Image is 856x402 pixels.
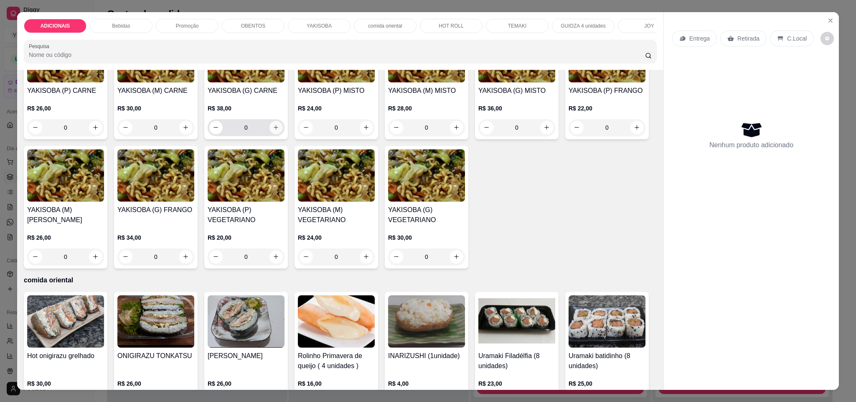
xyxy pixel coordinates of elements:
p: comida oriental [368,23,402,29]
p: R$ 30,00 [117,104,194,113]
button: decrease-product-quantity [390,250,403,264]
button: increase-product-quantity [269,121,283,134]
h4: INARIZUSHI (1unidade) [388,351,465,361]
p: R$ 16,00 [298,379,375,388]
p: R$ 26,00 [27,233,104,242]
h4: YAKISOBA (G) CARNE [208,86,284,96]
p: ADICIONAIS [41,23,70,29]
p: Nenhum produto adicionado [709,140,793,150]
img: product-image [117,149,194,202]
button: decrease-product-quantity [209,121,223,134]
img: product-image [388,295,465,348]
button: increase-product-quantity [360,121,373,134]
button: decrease-product-quantity [209,250,223,264]
button: increase-product-quantity [450,121,463,134]
p: R$ 28,00 [388,104,465,113]
h4: YAKISOBA (M) VEGETARIANO [298,205,375,225]
h4: Rolinho Primavera de queijo ( 4 unidades ) [298,351,375,371]
button: decrease-product-quantity [480,121,493,134]
img: product-image [298,149,375,202]
p: R$ 26,00 [208,379,284,388]
img: product-image [27,149,104,202]
p: R$ 36,00 [478,104,555,113]
p: Promoção [176,23,199,29]
p: HOT ROLL [439,23,464,29]
button: Close [824,14,837,27]
p: R$ 30,00 [27,379,104,388]
p: Retirada [737,34,759,43]
p: C.Local [787,34,807,43]
h4: YAKISOBA (G) VEGETARIANO [388,205,465,225]
h4: YAKISOBA (G) FRANGO [117,205,194,215]
button: increase-product-quantity [179,250,193,264]
button: increase-product-quantity [540,121,554,134]
button: increase-product-quantity [360,250,373,264]
h4: YAKISOBA (P) VEGETARIANO [208,205,284,225]
img: product-image [478,295,555,348]
img: product-image [117,295,194,348]
button: decrease-product-quantity [29,250,42,264]
img: product-image [298,295,375,348]
h4: Uramaki batidinho (8 unidades) [569,351,645,371]
button: increase-product-quantity [179,121,193,134]
button: decrease-product-quantity [570,121,584,134]
img: product-image [388,149,465,202]
p: R$ 38,00 [208,104,284,113]
img: product-image [27,295,104,348]
h4: YAKISOBA (P) MISTO [298,86,375,96]
button: decrease-product-quantity [300,121,313,134]
h4: YAKISOBA (M) CARNE [117,86,194,96]
h4: Uramaki Filadélfia (8 unidades) [478,351,555,371]
label: Pesquisa [29,43,52,50]
p: R$ 26,00 [117,379,194,388]
p: R$ 20,00 [208,233,284,242]
p: YAKISOBA [307,23,332,29]
button: decrease-product-quantity [119,250,132,264]
p: R$ 22,00 [569,104,645,113]
input: Pesquisa [29,51,645,59]
h4: YAKISOBA (P) CARNE [27,86,104,96]
p: Bebidas [112,23,130,29]
button: decrease-product-quantity [119,121,132,134]
p: Entrega [689,34,710,43]
p: R$ 4,00 [388,379,465,388]
h4: YAKISOBA (M) MISTO [388,86,465,96]
p: R$ 24,00 [298,233,375,242]
img: product-image [569,295,645,348]
h4: YAKISOBA (G) MISTO [478,86,555,96]
p: comida oriental [24,275,657,285]
p: R$ 30,00 [388,233,465,242]
button: increase-product-quantity [450,250,463,264]
button: decrease-product-quantity [300,250,313,264]
p: JOY [644,23,654,29]
h4: ONIGIRAZU TONKATSU [117,351,194,361]
p: TEMAKI [508,23,527,29]
p: R$ 24,00 [298,104,375,113]
button: increase-product-quantity [89,121,102,134]
h4: Hot onigirazu grelhado [27,351,104,361]
button: decrease-product-quantity [820,32,834,45]
button: decrease-product-quantity [29,121,42,134]
button: decrease-product-quantity [390,121,403,134]
h4: YAKISOBA (M) [PERSON_NAME] [27,205,104,225]
p: R$ 34,00 [117,233,194,242]
p: GUIOZA 4 unidades [561,23,605,29]
button: increase-product-quantity [269,250,283,264]
img: product-image [208,295,284,348]
img: product-image [208,149,284,202]
p: OBENTOS [241,23,265,29]
h4: YAKISOBA (P) FRANGO [569,86,645,96]
button: increase-product-quantity [630,121,644,134]
h4: [PERSON_NAME] [208,351,284,361]
p: R$ 26,00 [27,104,104,113]
p: R$ 23,00 [478,379,555,388]
button: increase-product-quantity [89,250,102,264]
p: R$ 25,00 [569,379,645,388]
